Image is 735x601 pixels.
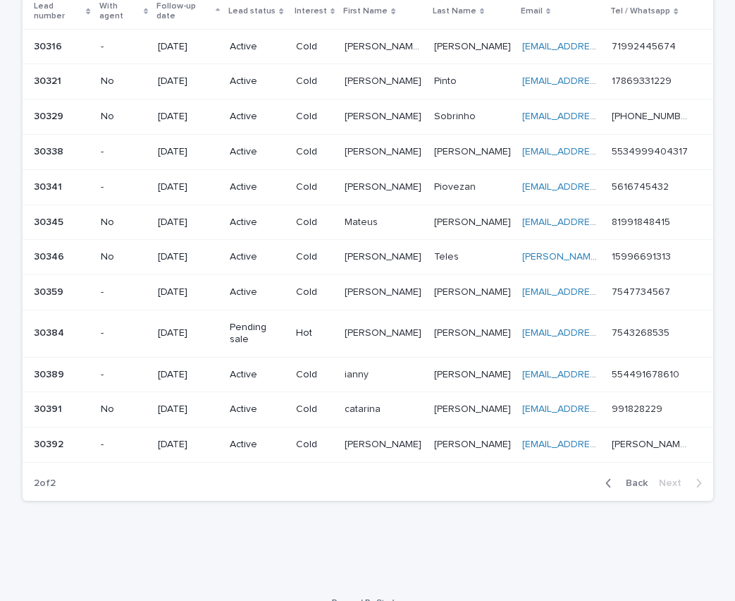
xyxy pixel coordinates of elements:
[230,251,285,263] p: Active
[434,73,459,87] p: Pinto
[158,181,218,193] p: [DATE]
[230,403,285,415] p: Active
[23,240,713,275] tr: 3034630346 No[DATE]ActiveCold[PERSON_NAME][PERSON_NAME] TelesTeles [PERSON_NAME][EMAIL_ADDRESS][D...
[522,439,681,449] a: [EMAIL_ADDRESS][DOMAIN_NAME]
[101,369,147,381] p: -
[34,143,66,158] p: 30338
[230,286,285,298] p: Active
[158,286,218,298] p: [DATE]
[34,248,67,263] p: 30346
[23,357,713,392] tr: 3038930389 -[DATE]ActiveColdiannyianny [PERSON_NAME][PERSON_NAME] [EMAIL_ADDRESS][PERSON_NAME][DO...
[434,214,514,229] p: [PERSON_NAME]
[434,401,514,415] p: [PERSON_NAME]
[23,205,713,240] tr: 3034530345 No[DATE]ActiveColdMateusMateus [PERSON_NAME][PERSON_NAME] [EMAIL_ADDRESS][DOMAIN_NAME]...
[610,4,670,19] p: Tel / Whatsapp
[612,73,674,87] p: 17869331229
[34,436,66,451] p: 30392
[158,369,218,381] p: [DATE]
[34,284,66,298] p: 30359
[345,73,424,87] p: [PERSON_NAME]
[230,146,285,158] p: Active
[296,251,333,263] p: Cold
[522,76,681,86] a: [EMAIL_ADDRESS][DOMAIN_NAME]
[158,75,218,87] p: [DATE]
[521,4,543,19] p: Email
[23,99,713,135] tr: 3032930329 No[DATE]ActiveCold[PERSON_NAME][PERSON_NAME] SobrinhoSobrinho [EMAIL_ADDRESS][DOMAIN_N...
[101,111,147,123] p: No
[522,404,681,414] a: [EMAIL_ADDRESS][DOMAIN_NAME]
[345,324,424,339] p: [PERSON_NAME]
[659,478,690,488] span: Next
[343,4,388,19] p: First Name
[230,322,285,346] p: Pending sale
[34,214,66,229] p: 30345
[34,108,66,123] p: 30329
[23,427,713,463] tr: 3039230392 -[DATE]ActiveCold[PERSON_NAME][PERSON_NAME] [PERSON_NAME][PERSON_NAME] [EMAIL_ADDRESS]...
[434,248,462,263] p: Teles
[158,217,218,229] p: [DATE]
[23,275,713,310] tr: 3035930359 -[DATE]ActiveCold[PERSON_NAME][PERSON_NAME] [PERSON_NAME][PERSON_NAME] [EMAIL_ADDRESS]...
[230,111,285,123] p: Active
[101,403,147,415] p: No
[345,38,426,53] p: [PERSON_NAME] [PERSON_NAME]
[158,251,218,263] p: [DATE]
[34,73,64,87] p: 30321
[612,436,693,451] p: Levi de Souza Oliveira
[345,108,424,123] p: [PERSON_NAME]
[34,324,67,339] p: 30384
[101,327,147,339] p: -
[296,181,333,193] p: Cold
[434,436,514,451] p: [PERSON_NAME]
[23,134,713,169] tr: 3033830338 -[DATE]ActiveCold[PERSON_NAME][PERSON_NAME] [PERSON_NAME][PERSON_NAME] [EMAIL_ADDRESS]...
[230,181,285,193] p: Active
[345,178,424,193] p: [PERSON_NAME]
[612,401,665,415] p: 991828229
[522,182,681,192] a: [EMAIL_ADDRESS][DOMAIN_NAME]
[296,286,333,298] p: Cold
[612,324,672,339] p: 7543268535
[296,327,333,339] p: Hot
[345,366,371,381] p: ianny
[612,108,693,123] p: [PHONE_NUMBER]
[612,366,682,381] p: 554491678610
[101,75,147,87] p: No
[296,146,333,158] p: Cold
[101,439,147,451] p: -
[101,251,147,263] p: No
[296,111,333,123] p: Cold
[296,41,333,53] p: Cold
[158,327,218,339] p: [DATE]
[434,366,514,381] p: [PERSON_NAME]
[101,41,147,53] p: -
[434,324,514,339] p: [PERSON_NAME]
[522,287,681,297] a: [EMAIL_ADDRESS][DOMAIN_NAME]
[230,41,285,53] p: Active
[345,248,424,263] p: [PERSON_NAME]
[296,439,333,451] p: Cold
[345,436,424,451] p: [PERSON_NAME]
[345,284,424,298] p: [PERSON_NAME]
[295,4,327,19] p: Interest
[101,217,147,229] p: No
[34,178,65,193] p: 30341
[522,147,681,157] a: [EMAIL_ADDRESS][DOMAIN_NAME]
[345,214,381,229] p: Mateus
[158,439,218,451] p: [DATE]
[612,143,691,158] p: 5534999404317
[34,38,65,53] p: 30316
[23,466,67,501] p: 2 of 2
[617,478,648,488] span: Back
[230,439,285,451] p: Active
[101,286,147,298] p: -
[158,111,218,123] p: [DATE]
[230,217,285,229] p: Active
[158,403,218,415] p: [DATE]
[653,477,713,490] button: Next
[296,403,333,415] p: Cold
[612,284,673,298] p: 7547734567
[612,178,672,193] p: 5616745432
[345,143,424,158] p: [PERSON_NAME]
[296,369,333,381] p: Cold
[612,248,674,263] p: 15996691313
[434,108,478,123] p: Sobrinho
